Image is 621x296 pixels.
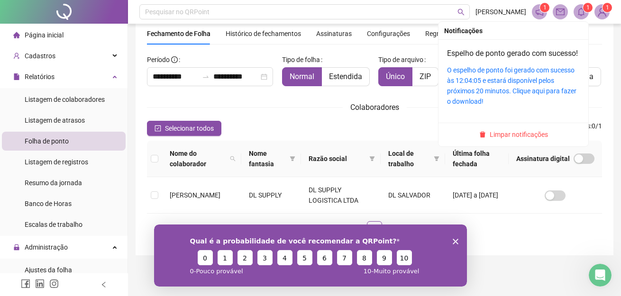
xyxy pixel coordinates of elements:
[369,156,375,161] span: filter
[230,156,236,161] span: search
[543,4,547,11] span: 1
[100,281,107,288] span: left
[386,72,405,81] span: Único
[25,243,68,251] span: Administração
[583,3,593,12] sup: 1
[589,264,612,287] iframe: Intercom live chat
[49,279,59,288] span: instagram
[228,146,237,171] span: search
[13,244,20,251] span: lock
[367,30,410,37] span: Configurações
[516,153,570,164] span: Assinatura digital
[595,5,609,19] img: 85632
[425,30,475,37] span: Regras alteradas
[348,221,363,236] li: Página anterior
[457,9,465,16] span: search
[386,221,401,236] li: Próxima página
[128,263,621,296] footer: QRPoint © 2025 - 2.93.1 -
[202,73,210,81] span: swap-right
[165,123,214,134] span: Selecionar todos
[475,129,552,140] button: Limpar notificações
[25,96,105,103] span: Listagem de colaboradores
[540,3,549,12] sup: 1
[25,179,82,187] span: Resumo da jornada
[25,137,69,145] span: Folha de ponto
[381,177,446,214] td: DL SALVADOR
[288,146,297,171] span: filter
[25,52,55,60] span: Cadastros
[475,7,526,17] span: [PERSON_NAME]
[25,158,88,166] span: Listagem de registros
[367,221,382,236] li: 1
[249,148,286,169] span: Nome fantasia
[290,72,314,81] span: Normal
[586,4,590,11] span: 1
[367,152,377,166] span: filter
[606,4,609,11] span: 1
[444,26,583,36] div: Notificações
[25,200,72,207] span: Banco de Horas
[282,54,320,65] span: Tipo de folha
[386,221,401,236] button: right
[290,156,295,161] span: filter
[490,129,548,140] span: Limpar notificações
[25,266,72,274] span: Ajustes da folha
[479,131,486,138] span: delete
[378,54,423,65] span: Tipo de arquivo
[25,73,55,81] span: Relatórios
[447,66,576,105] a: O espelho de ponto foi gerado com sucesso às 12:04:05 e estará disponível pelos próximos 20 minut...
[170,148,226,169] span: Nome do colaborador
[577,8,585,16] span: bell
[171,56,178,63] span: info-circle
[434,156,439,161] span: filter
[226,30,301,37] span: Histórico de fechamentos
[535,8,544,16] span: notification
[13,53,20,59] span: user-add
[170,191,220,199] span: [PERSON_NAME]
[13,32,20,38] span: home
[367,222,382,236] a: 1
[316,30,352,37] span: Assinaturas
[309,153,365,164] span: Razão social
[447,49,578,58] a: Espelho de ponto gerado com sucesso!
[25,221,82,228] span: Escalas de trabalho
[445,141,509,177] th: Última folha fechada
[301,177,380,214] td: DL SUPPLY LOGISTICA LTDA
[147,30,210,37] span: Fechamento de Folha
[147,121,221,136] button: Selecionar todos
[388,148,430,169] span: Local de trabalho
[155,125,161,132] span: check-square
[556,8,565,16] span: mail
[350,103,399,112] span: Colaboradores
[329,72,362,81] span: Estendida
[35,279,45,288] span: linkedin
[21,279,30,288] span: facebook
[25,31,64,39] span: Página inicial
[420,72,431,81] span: ZIP
[241,177,301,214] td: DL SUPPLY
[445,177,509,214] td: [DATE] a [DATE]
[348,221,363,236] button: left
[202,73,210,81] span: to
[603,3,612,12] sup: Atualize o seu contato no menu Meus Dados
[25,117,85,124] span: Listagem de atrasos
[147,56,170,63] span: Período
[432,146,441,171] span: filter
[154,224,467,287] iframe: Pesquisa da QRPoint
[13,73,20,80] span: file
